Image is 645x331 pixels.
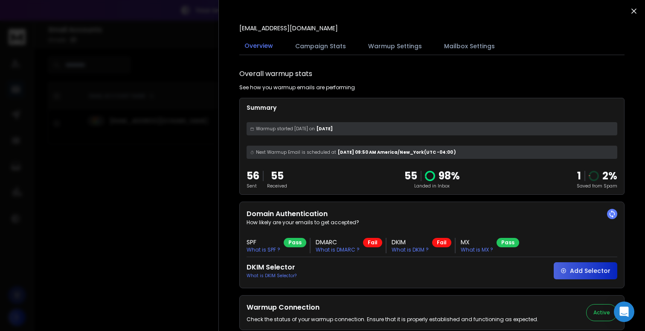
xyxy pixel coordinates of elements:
div: Fail [363,238,382,247]
p: 55 [404,169,417,183]
h1: Overall warmup stats [239,69,312,79]
h3: SPF [247,238,280,246]
button: Campaign Stats [290,37,351,56]
h3: MX [461,238,493,246]
p: 98 % [439,169,460,183]
h3: DMARC [316,238,360,246]
p: What is SPF ? [247,246,280,253]
button: Warmup Settings [363,37,427,56]
h3: DKIM [392,238,429,246]
div: [DATE] 09:50 AM America/New_York (UTC -04:00 ) [247,146,617,159]
p: 2 % [602,169,617,183]
p: [EMAIL_ADDRESS][DOMAIN_NAME] [239,24,338,32]
strong: 1 [577,169,581,183]
div: Pass [497,238,519,247]
button: Mailbox Settings [439,37,500,56]
p: How likely are your emails to get accepted? [247,219,617,226]
p: Sent [247,183,259,189]
h2: DKIM Selector [247,262,296,272]
p: Summary [247,103,617,112]
p: Received [267,183,287,189]
h2: Warmup Connection [247,302,538,313]
p: 56 [247,169,259,183]
p: 55 [267,169,287,183]
p: What is DKIM Selector? [247,272,296,279]
p: What is DKIM ? [392,246,429,253]
button: Active [586,304,617,321]
span: Warmup started [DATE] on [256,126,315,132]
span: Next Warmup Email is scheduled at [256,149,336,155]
div: Pass [284,238,306,247]
button: Add Selector [554,262,617,279]
p: What is DMARC ? [316,246,360,253]
div: [DATE] [247,122,617,135]
div: Fail [432,238,451,247]
p: See how you warmup emails are performing [239,84,355,91]
button: Overview [239,36,278,56]
p: Check the status of your warmup connection. Ensure that it is properly established and functionin... [247,316,538,323]
p: Landed in Inbox [404,183,460,189]
p: What is MX ? [461,246,493,253]
p: Saved from Spam [577,183,617,189]
h2: Domain Authentication [247,209,617,219]
div: Open Intercom Messenger [614,302,634,322]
